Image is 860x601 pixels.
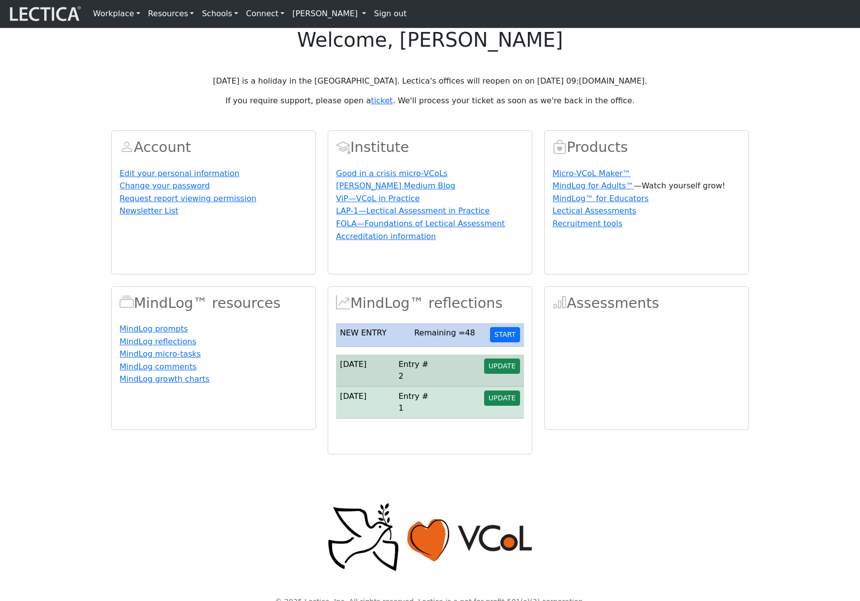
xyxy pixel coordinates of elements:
[553,139,567,155] span: Products
[89,4,144,24] a: Workplace
[111,75,749,87] p: [DATE] is a holiday in the [GEOGRAPHIC_DATA]. Lectica's offices will reopen on on [DATE] 09:[DOMA...
[111,95,749,107] p: If you require support, please open a . We'll process your ticket as soon as we're back in the of...
[553,295,567,311] span: Assessments
[288,4,370,24] a: [PERSON_NAME]
[410,323,486,347] td: Remaining =
[336,206,490,215] a: LAP-1—Lectical Assessment in Practice
[553,180,740,192] p: —Watch yourself grow!
[7,4,81,23] img: lecticalive
[336,232,436,241] a: Accreditation information
[120,169,240,178] a: Edit your personal information
[336,194,420,203] a: ViP—VCoL in Practice
[370,4,410,24] a: Sign out
[120,181,210,190] a: Change your password
[120,295,134,311] span: MindLog™ resources
[336,139,524,156] h2: Institute
[336,181,455,190] a: [PERSON_NAME] Medium Blog
[395,355,439,387] td: Entry # 2
[325,502,535,573] img: Peace, love, VCoL
[553,206,636,215] a: Lectical Assessments
[484,391,520,406] button: UPDATE
[120,349,201,359] a: MindLog micro-tasks
[336,169,448,178] a: Good in a crisis micro-VCoLs
[484,359,520,374] button: UPDATE
[336,323,410,347] td: NEW ENTRY
[336,295,524,312] h2: MindLog™ reflections
[120,362,197,371] a: MindLog comments
[490,327,520,342] button: START
[489,394,516,402] span: UPDATE
[336,219,505,228] a: FOLA—Foundations of Lectical Assessment
[553,181,634,190] a: MindLog for Adults™
[553,139,740,156] h2: Products
[242,4,288,24] a: Connect
[340,391,367,401] span: [DATE]
[144,4,198,24] a: Resources
[120,139,134,155] span: Account
[395,387,439,419] td: Entry # 1
[120,337,196,346] a: MindLog reflections
[120,324,188,333] a: MindLog prompts
[340,360,367,369] span: [DATE]
[120,295,307,312] h2: MindLog™ resources
[120,374,210,384] a: MindLog growth charts
[553,295,740,312] h2: Assessments
[198,4,242,24] a: Schools
[336,295,350,311] span: MindLog
[336,139,350,155] span: Account
[371,96,393,105] a: ticket
[465,328,475,337] span: 48
[120,139,307,156] h2: Account
[553,219,622,228] a: Recruitment tools
[553,169,631,178] a: Micro-VCoL Maker™
[120,194,256,203] a: Request report viewing permission
[489,362,516,370] span: UPDATE
[120,206,179,215] a: Newsletter List
[553,194,648,203] a: MindLog™ for Educators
